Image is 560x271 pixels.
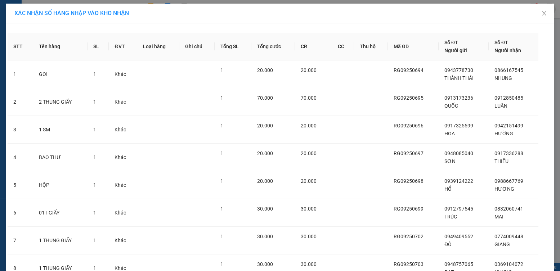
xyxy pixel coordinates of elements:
[494,178,523,184] span: 0988667769
[494,95,523,101] span: 0912850485
[93,99,96,105] span: 1
[88,33,109,60] th: SL
[444,131,455,136] span: HOA
[494,48,521,53] span: Người nhận
[8,60,33,88] td: 1
[444,123,473,128] span: 0917325599
[8,199,33,227] td: 6
[93,71,96,77] span: 1
[444,206,473,212] span: 0912797545
[109,60,137,88] td: Khác
[394,67,424,73] span: RG09250694
[444,241,452,247] span: ĐÔ
[251,33,295,60] th: Tổng cước
[332,33,354,60] th: CC
[109,227,137,254] td: Khác
[137,33,179,60] th: Loại hàng
[494,103,507,109] span: LUÂN
[301,150,317,156] span: 20.000
[8,33,33,60] th: STT
[109,33,137,60] th: ĐVT
[179,33,215,60] th: Ghi chú
[33,199,88,227] td: 01T GIẤY
[394,150,424,156] span: RG09250697
[93,154,96,160] span: 1
[257,150,273,156] span: 20.000
[388,33,439,60] th: Mã GD
[494,75,512,81] span: NHUNG
[494,123,523,128] span: 0942151499
[220,234,223,239] span: 1
[257,261,273,267] span: 30.000
[215,33,251,60] th: Tổng SL
[444,103,458,109] span: QUỐC
[444,67,473,73] span: 0943778730
[33,227,88,254] td: 1 THUNG GIẤY
[33,144,88,171] td: BAO THƯ
[494,261,523,267] span: 0369104072
[541,10,547,16] span: close
[109,116,137,144] td: Khác
[444,178,473,184] span: 0939124222
[301,234,317,239] span: 30.000
[444,40,458,45] span: Số ĐT
[444,48,467,53] span: Người gửi
[220,178,223,184] span: 1
[354,33,387,60] th: Thu hộ
[444,214,457,220] span: TRÚC
[301,95,317,101] span: 70.000
[444,95,473,101] span: 0913173236
[220,95,223,101] span: 1
[109,199,137,227] td: Khác
[257,67,273,73] span: 20.000
[394,234,424,239] span: RG09250702
[33,171,88,199] td: HỘP
[494,186,514,192] span: HƯƠNG
[394,123,424,128] span: RG09250696
[394,95,424,101] span: RG09250695
[494,241,510,247] span: GIANG
[257,123,273,128] span: 20.000
[494,150,523,156] span: 0917336288
[93,127,96,132] span: 1
[93,265,96,271] span: 1
[494,234,523,239] span: 0774009448
[33,60,88,88] td: GOI
[8,171,33,199] td: 5
[220,150,223,156] span: 1
[494,214,503,220] span: MAI
[8,116,33,144] td: 3
[93,210,96,216] span: 1
[109,171,137,199] td: Khác
[220,123,223,128] span: 1
[257,206,273,212] span: 30.000
[93,182,96,188] span: 1
[301,261,317,267] span: 30.000
[8,144,33,171] td: 4
[220,261,223,267] span: 1
[494,131,513,136] span: HƯỜNG
[444,158,456,164] span: SƠN
[295,33,332,60] th: CR
[444,186,452,192] span: HỔ
[301,178,317,184] span: 20.000
[444,234,473,239] span: 0949409552
[33,116,88,144] td: 1 SM
[220,206,223,212] span: 1
[494,67,523,73] span: 0866167545
[444,261,473,267] span: 0948757065
[444,150,473,156] span: 0948085040
[494,40,508,45] span: Số ĐT
[394,261,424,267] span: RG09250703
[494,158,509,164] span: THIẾU
[257,234,273,239] span: 30.000
[301,123,317,128] span: 20.000
[220,67,223,73] span: 1
[444,75,474,81] span: THÀNH THÁI
[8,88,33,116] td: 2
[257,178,273,184] span: 20.000
[93,238,96,243] span: 1
[33,33,88,60] th: Tên hàng
[494,206,523,212] span: 0832060741
[257,95,273,101] span: 70.000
